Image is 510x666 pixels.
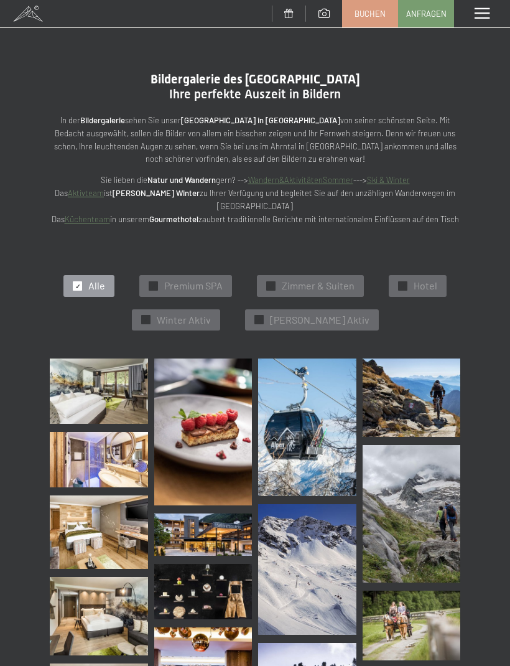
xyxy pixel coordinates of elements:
[181,115,340,125] strong: [GEOGRAPHIC_DATA] in [GEOGRAPHIC_DATA]
[154,359,253,505] img: Bildergalerie
[248,175,353,185] a: Wandern&AktivitätenSommer
[50,359,148,424] img: Bildergalerie
[151,72,360,87] span: Bildergalerie des [GEOGRAPHIC_DATA]
[88,279,105,293] span: Alle
[80,115,125,125] strong: Bildergalerie
[363,591,461,661] img: Bildergalerie
[367,175,410,185] a: Ski & Winter
[343,1,397,27] a: Buchen
[154,564,253,619] img: Bildergalerie
[258,359,356,496] img: Bildergalerie
[355,8,386,19] span: Buchen
[113,188,200,198] strong: [PERSON_NAME] Winter
[406,8,447,19] span: Anfragen
[269,282,274,291] span: ✓
[143,316,148,324] span: ✓
[147,175,216,185] strong: Natur und Wandern
[169,87,341,101] span: Ihre perfekte Auszeit in Bildern
[258,504,356,635] img: Bildergalerie
[401,282,406,291] span: ✓
[256,316,261,324] span: ✓
[164,279,223,293] span: Premium SPA
[157,313,211,327] span: Winter Aktiv
[363,445,461,583] img: Bildergalerie
[50,432,148,487] img: Bildergalerie
[68,188,104,198] a: Aktivteam
[282,279,355,293] span: Zimmer & Suiten
[65,214,110,224] a: Küchenteam
[363,359,461,437] img: Bildergalerie
[414,279,437,293] span: Hotel
[270,313,369,327] span: [PERSON_NAME] Aktiv
[399,1,453,27] a: Anfragen
[151,282,156,291] span: ✓
[50,577,148,655] img: Bildergalerie
[50,114,460,166] p: In der sehen Sie unser von seiner schönsten Seite. Mit Bedacht ausgewählt, sollen die Bilder von ...
[50,174,460,225] p: Sie lieben die gern? --> ---> Das ist zu Ihrer Verfügung und begleitet Sie auf den unzähligen Wan...
[75,282,80,291] span: ✓
[154,514,253,556] img: Bildergalerie
[50,495,148,569] img: Bildergalerie
[149,214,198,224] strong: Gourmethotel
